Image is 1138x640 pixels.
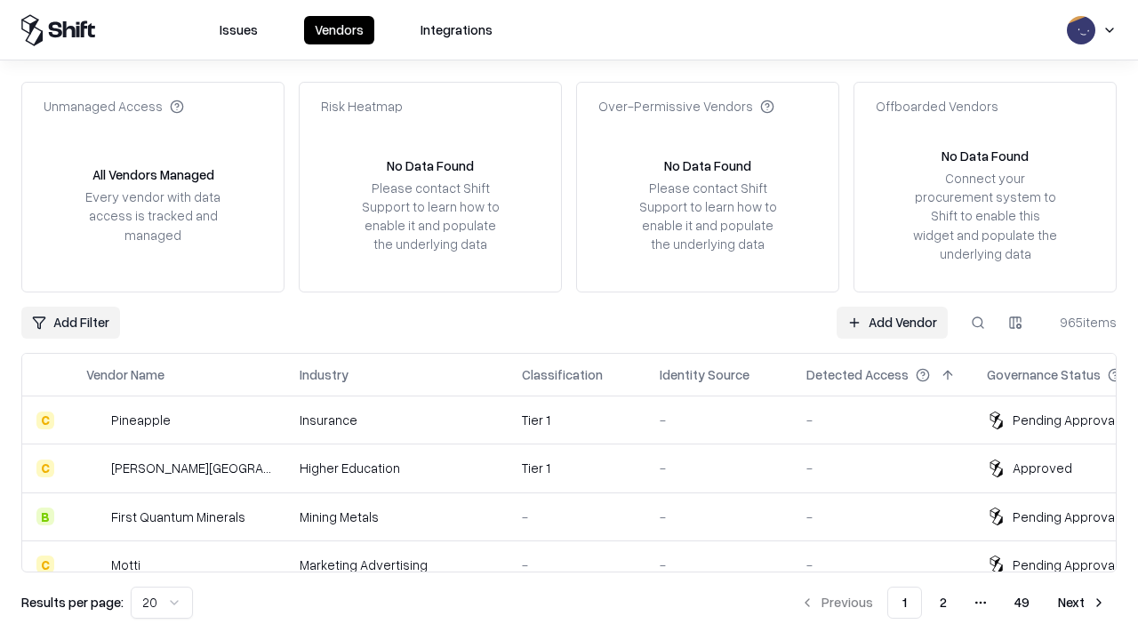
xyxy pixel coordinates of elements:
[987,365,1101,384] div: Governance Status
[36,412,54,429] div: C
[357,179,504,254] div: Please contact Shift Support to learn how to enable it and populate the underlying data
[660,508,778,526] div: -
[926,587,961,619] button: 2
[86,460,104,477] img: Reichman University
[522,556,631,574] div: -
[79,188,227,244] div: Every vendor with data access is tracked and managed
[664,156,751,175] div: No Data Found
[522,365,603,384] div: Classification
[876,97,998,116] div: Offboarded Vendors
[111,556,140,574] div: Motti
[36,556,54,573] div: C
[300,365,349,384] div: Industry
[300,411,493,429] div: Insurance
[209,16,268,44] button: Issues
[660,411,778,429] div: -
[21,593,124,612] p: Results per page:
[300,508,493,526] div: Mining Metals
[1013,508,1118,526] div: Pending Approval
[86,365,164,384] div: Vendor Name
[806,459,958,477] div: -
[634,179,781,254] div: Please contact Shift Support to learn how to enable it and populate the underlying data
[806,365,909,384] div: Detected Access
[1013,556,1118,574] div: Pending Approval
[806,508,958,526] div: -
[942,147,1029,165] div: No Data Found
[36,460,54,477] div: C
[660,365,749,384] div: Identity Source
[111,411,171,429] div: Pineapple
[111,459,271,477] div: [PERSON_NAME][GEOGRAPHIC_DATA]
[300,459,493,477] div: Higher Education
[1000,587,1044,619] button: 49
[1013,459,1072,477] div: Approved
[86,556,104,573] img: Motti
[887,587,922,619] button: 1
[837,307,948,339] a: Add Vendor
[300,556,493,574] div: Marketing Advertising
[86,508,104,525] img: First Quantum Minerals
[36,508,54,525] div: B
[410,16,503,44] button: Integrations
[321,97,403,116] div: Risk Heatmap
[522,459,631,477] div: Tier 1
[598,97,774,116] div: Over-Permissive Vendors
[806,411,958,429] div: -
[21,307,120,339] button: Add Filter
[522,508,631,526] div: -
[387,156,474,175] div: No Data Found
[1046,313,1117,332] div: 965 items
[911,169,1059,263] div: Connect your procurement system to Shift to enable this widget and populate the underlying data
[1013,411,1118,429] div: Pending Approval
[44,97,184,116] div: Unmanaged Access
[1047,587,1117,619] button: Next
[789,587,1117,619] nav: pagination
[86,412,104,429] img: Pineapple
[660,459,778,477] div: -
[92,165,214,184] div: All Vendors Managed
[304,16,374,44] button: Vendors
[111,508,245,526] div: First Quantum Minerals
[522,411,631,429] div: Tier 1
[806,556,958,574] div: -
[660,556,778,574] div: -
